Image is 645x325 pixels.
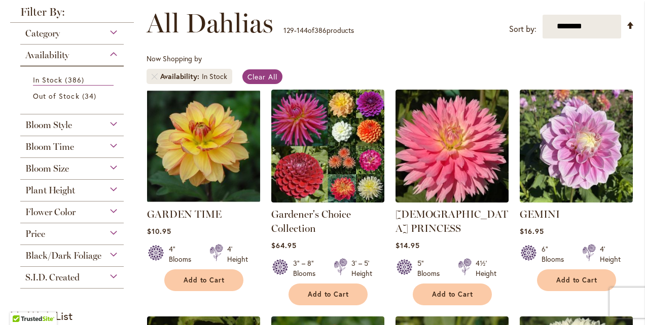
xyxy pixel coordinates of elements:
span: 144 [297,25,308,35]
iframe: Launch Accessibility Center [8,289,36,317]
a: GAY PRINCESS [396,195,509,205]
strong: My Wish List [10,308,73,323]
button: Add to Cart [289,283,368,305]
span: Out of Stock [33,91,80,101]
img: GAY PRINCESS [396,90,509,202]
span: Availability [160,71,202,82]
a: GARDEN TIME [147,195,260,205]
a: In Stock 386 [33,74,114,86]
span: Plant Height [25,185,75,196]
a: GARDEN TIME [147,208,222,220]
div: 6" Blooms [542,244,570,264]
span: Black/Dark Foliage [25,250,101,261]
span: 129 [283,25,294,35]
span: Price [25,228,45,239]
a: Gardener's Choice Collection [271,208,351,234]
a: Out of Stock 34 [33,91,114,101]
strong: Filter By: [10,7,134,23]
button: Add to Cart [164,269,243,291]
div: 4' Height [227,244,248,264]
img: GEMINI [520,90,633,202]
span: Clear All [247,72,277,82]
span: $16.95 [520,226,544,236]
span: Availability [25,50,69,61]
div: 4½' Height [476,258,496,278]
span: S.I.D. Created [25,272,80,283]
a: GEMINI [520,208,560,220]
label: Sort by: [509,20,536,38]
span: Add to Cart [308,290,349,299]
a: Gardener's Choice Collection [271,195,384,205]
img: Gardener's Choice Collection [271,90,384,202]
span: Bloom Size [25,163,69,174]
span: $10.95 [147,226,171,236]
div: 3' – 5' Height [351,258,372,278]
div: 5" Blooms [417,258,446,278]
span: In Stock [33,75,62,85]
span: $14.95 [396,240,420,250]
div: 4' Height [600,244,621,264]
span: $64.95 [271,240,297,250]
a: Remove Availability In Stock [152,73,158,79]
a: GEMINI [520,195,633,205]
p: - of products [283,22,354,38]
span: 386 [314,25,327,35]
span: Flower Color [25,207,76,218]
span: 34 [82,91,99,101]
div: In Stock [202,71,227,82]
span: Bloom Style [25,119,72,131]
span: Bloom Time [25,141,74,152]
img: GARDEN TIME [147,90,260,202]
button: Add to Cart [413,283,492,305]
span: Add to Cart [432,290,474,299]
div: 4" Blooms [169,244,197,264]
span: Category [25,28,60,39]
span: Now Shopping by [147,54,202,63]
a: Clear All [242,69,282,84]
div: 3" – 8" Blooms [293,258,321,278]
span: 386 [65,74,86,85]
span: Add to Cart [184,276,225,285]
span: All Dahlias [147,8,273,38]
a: [DEMOGRAPHIC_DATA] PRINCESS [396,208,508,234]
button: Add to Cart [537,269,616,291]
span: Add to Cart [556,276,598,285]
